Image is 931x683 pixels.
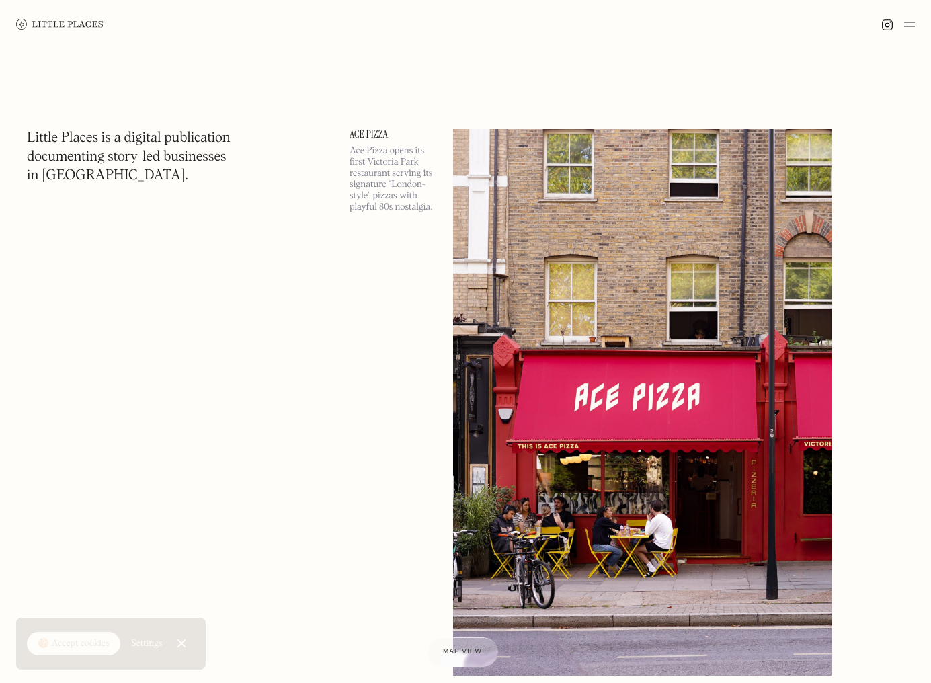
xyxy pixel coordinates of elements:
a: Map view [427,637,498,667]
a: Ace Pizza [350,129,437,140]
div: 🍪 Accept cookies [38,637,110,651]
img: Ace Pizza [453,129,832,676]
h1: Little Places is a digital publication documenting story-led businesses in [GEOGRAPHIC_DATA]. [27,129,231,186]
p: Ace Pizza opens its first Victoria Park restaurant serving its signature “London-style” pizzas wi... [350,145,437,213]
div: Settings [131,639,163,648]
a: 🍪 Accept cookies [27,632,120,656]
a: Settings [131,629,163,659]
span: Map view [443,648,482,655]
a: Close Cookie Popup [168,630,195,657]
